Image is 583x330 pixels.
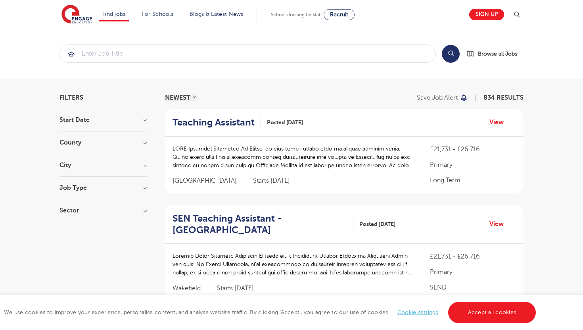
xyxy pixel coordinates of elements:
a: View [489,117,510,127]
span: Posted [DATE] [267,118,303,127]
p: Loremip Dolor Sitametc Adipiscin Elitsedd eiu t Incididunt Utlabor Etdolo ma Aliquaeni Admin ven ... [173,252,414,277]
button: Save job alert [417,95,468,101]
h3: Sector [59,207,147,214]
p: Primary [430,160,516,170]
h2: Teaching Assistant [173,117,255,128]
span: Wakefield [173,284,209,293]
a: Accept all cookies [448,302,536,323]
p: £21,731 - £26,716 [430,145,516,154]
h3: City [59,162,147,168]
a: Cookie settings [397,309,438,315]
span: Recruit [330,12,348,17]
h3: County [59,139,147,146]
span: 834 RESULTS [483,94,524,101]
p: Primary [430,267,516,277]
p: SEND [430,283,516,292]
input: Submit [60,45,435,62]
a: For Schools [142,11,173,17]
a: Browse all Jobs [466,49,524,58]
img: Engage Education [61,5,92,25]
span: We use cookies to improve your experience, personalise content, and analyse website traffic. By c... [4,309,538,315]
a: View [489,219,510,229]
a: SEN Teaching Assistant - [GEOGRAPHIC_DATA] [173,213,353,236]
p: Long Term [430,176,516,185]
a: Sign up [469,9,504,20]
span: Schools looking for staff [271,12,322,17]
span: Browse all Jobs [478,49,517,58]
p: LORE Ipsumdol Sitametco Ad Elitse, do eius temp i utlabo etdo ma aliquae adminim venia. Qu’no exe... [173,145,414,170]
button: Search [442,45,460,63]
h3: Start Date [59,117,147,123]
span: Filters [59,95,83,101]
p: Starts [DATE] [253,177,290,185]
p: Starts [DATE] [217,284,254,293]
a: Recruit [324,9,355,20]
span: Posted [DATE] [359,220,395,228]
a: Teaching Assistant [173,117,261,128]
a: Blogs & Latest News [190,11,244,17]
h3: Job Type [59,185,147,191]
span: [GEOGRAPHIC_DATA] [173,177,245,185]
p: Save job alert [417,95,458,101]
h2: SEN Teaching Assistant - [GEOGRAPHIC_DATA] [173,213,347,236]
div: Submit [59,44,436,63]
p: £21,731 - £26,716 [430,252,516,261]
a: Find jobs [102,11,126,17]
